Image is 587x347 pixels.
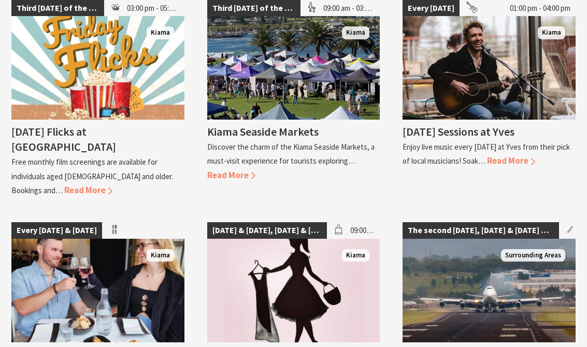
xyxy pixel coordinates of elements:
p: Free monthly film screenings are available for individuals aged [DEMOGRAPHIC_DATA] and older. Boo... [11,157,173,195]
span: Kiama [342,26,369,39]
span: Read More [207,169,255,181]
img: This air craft holds the record for non stop flight from London to Sydney. Record set in August 198 [403,239,576,342]
img: James Burton [403,16,576,120]
span: Kiama [538,26,565,39]
img: Couple dining with wine and grazing board laughing [11,239,184,342]
span: Kiama [342,249,369,262]
span: Kiama [147,249,174,262]
img: fashion [207,239,380,342]
span: Every [DATE] & [DATE] [11,222,102,239]
h4: [DATE] Flicks at [GEOGRAPHIC_DATA] [11,124,116,154]
p: Discover the charm of the Kiama Seaside Markets, a must-visit experience for tourists exploring… [207,142,375,166]
span: 09:00 am [345,222,380,239]
img: Kiama Seaside Market [207,16,380,120]
span: The second [DATE], [DATE] & [DATE] of the month [403,222,559,239]
span: Read More [64,184,112,196]
span: Read More [487,155,535,166]
span: [DATE] & [DATE], [DATE] & [DATE] [207,222,327,239]
span: Surrounding Areas [501,249,565,262]
span: Kiama [147,26,174,39]
p: Enjoy live music every [DATE] at Yves from their pick of local musicians! Soak… [403,142,570,166]
h4: Kiama Seaside Markets [207,124,319,139]
h4: [DATE] Sessions at Yves [403,124,514,139]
